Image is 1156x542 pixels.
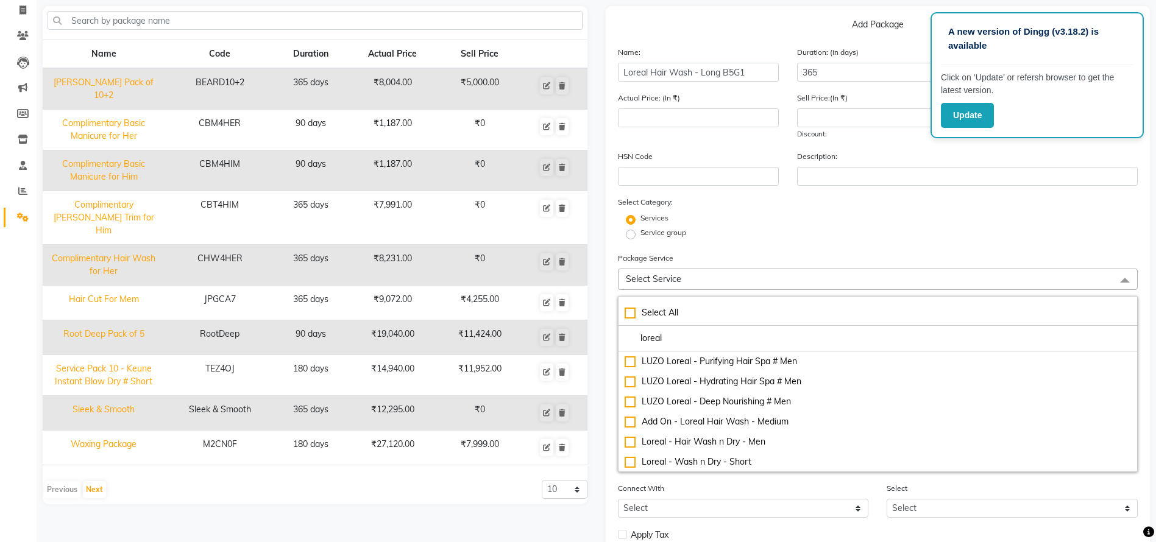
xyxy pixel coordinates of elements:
td: ₹14,940.00 [347,355,438,396]
div: LUZO Loreal - Purifying Hair Spa # Men [625,355,1132,368]
label: Description: [797,151,837,162]
span: Select Service [626,273,681,284]
td: Root Deep Pack of 5 [43,320,165,355]
td: Complimentary Basic Manicure for Her [43,110,165,150]
th: Code [165,40,275,69]
td: ₹11,424.00 [438,320,522,355]
td: ₹8,231.00 [347,245,438,286]
td: ₹0 [438,191,522,245]
span: Discount: [797,130,827,138]
td: 365 days [275,191,347,245]
td: TEZ4OJ [165,355,275,396]
div: LUZO Loreal - Deep Nourishing # Men [625,395,1132,408]
td: 180 days [275,431,347,465]
td: ₹0 [438,245,522,286]
button: Next [83,481,106,498]
td: Complimentary [PERSON_NAME] Trim for Him [43,191,165,245]
td: Complimentary Basic Manicure for Him [43,150,165,191]
td: ₹19,040.00 [347,320,438,355]
p: Click on ‘Update’ or refersh browser to get the latest version. [941,71,1133,97]
p: Add Package [618,18,1138,36]
td: M2CN0F [165,431,275,465]
label: Select Category: [618,197,673,208]
td: CBT4HIM [165,191,275,245]
td: ₹0 [438,396,522,431]
td: CBM4HER [165,110,275,150]
td: ₹1,187.00 [347,110,438,150]
div: Select All [625,306,1132,319]
td: 180 days [275,355,347,396]
td: ₹1,187.00 [347,150,438,191]
span: Apply Tax [631,529,668,541]
td: RootDeep [165,320,275,355]
p: A new version of Dingg (v3.18.2) is available [948,25,1126,52]
th: Sell Price [438,40,522,69]
td: 365 days [275,68,347,110]
label: Sell Price:(In ₹) [797,93,848,104]
td: ₹27,120.00 [347,431,438,465]
div: Add On - Loreal Hair Wash - Medium [625,415,1132,428]
td: ₹7,991.00 [347,191,438,245]
label: Service group [640,227,686,238]
td: [PERSON_NAME] Pack of 10+2 [43,68,165,110]
td: 365 days [275,245,347,286]
th: Actual Price [347,40,438,69]
td: ₹4,255.00 [438,286,522,320]
td: 90 days [275,110,347,150]
label: Select [887,483,907,494]
label: Name: [618,47,640,58]
label: Package Service [618,253,673,264]
label: HSN Code [618,151,653,162]
td: JPGCA7 [165,286,275,320]
input: multiselect-search [625,332,1132,345]
td: ₹12,295.00 [347,396,438,431]
td: ₹0 [438,110,522,150]
div: Loreal - Wash n Dry - Short [625,456,1132,468]
td: ₹7,999.00 [438,431,522,465]
td: Waxing Package [43,431,165,465]
th: Duration [275,40,347,69]
td: ₹8,004.00 [347,68,438,110]
td: ₹0 [438,150,522,191]
td: BEARD10+2 [165,68,275,110]
td: CBM4HIM [165,150,275,191]
label: Duration: (in days) [797,47,859,58]
td: CHW4HER [165,245,275,286]
td: 90 days [275,150,347,191]
td: Complimentary Hair Wash for Her [43,245,165,286]
input: Search by package name [48,11,583,30]
label: Actual Price: (In ₹) [618,93,680,104]
th: Name [43,40,165,69]
td: ₹11,952.00 [438,355,522,396]
div: LUZO Loreal - Hydrating Hair Spa # Men [625,375,1132,388]
td: Sleek & Smooth [165,396,275,431]
td: Hair Cut For Mem [43,286,165,320]
td: Service Pack 10 - Keune Instant Blow Dry # Short [43,355,165,396]
button: Update [941,103,994,128]
label: Services [640,213,668,223]
td: 365 days [275,396,347,431]
td: ₹9,072.00 [347,286,438,320]
div: Loreal - Hair Wash n Dry - Men [625,435,1132,448]
td: Sleek & Smooth [43,396,165,431]
label: Connect With [618,483,664,494]
td: ₹5,000.00 [438,68,522,110]
td: 365 days [275,286,347,320]
td: 90 days [275,320,347,355]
